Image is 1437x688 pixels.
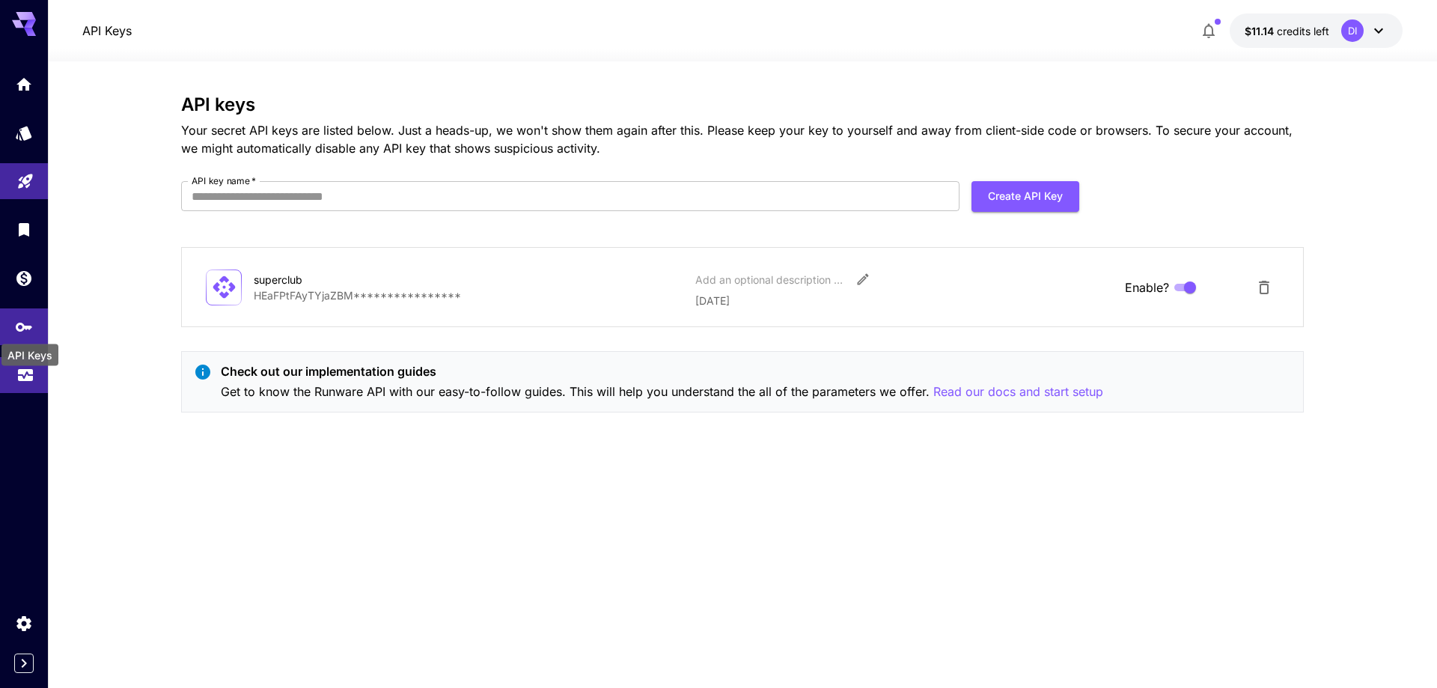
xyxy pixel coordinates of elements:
[15,313,33,332] div: API Keys
[1245,23,1329,39] div: $11.138
[971,181,1079,212] button: Create API Key
[1277,25,1329,37] span: credits left
[1341,19,1364,42] div: DI
[14,654,34,673] button: Expand sidebar
[1230,13,1403,48] button: $11.138DI
[15,75,33,94] div: Home
[16,167,34,186] div: Playground
[221,383,1103,401] p: Get to know the Runware API with our easy-to-follow guides. This will help you understand the all...
[15,124,33,142] div: Models
[1245,25,1277,37] span: $11.14
[82,22,132,40] nav: breadcrumb
[82,22,132,40] a: API Keys
[1125,278,1169,296] span: Enable?
[181,94,1304,115] h3: API keys
[192,174,256,187] label: API key name
[221,362,1103,380] p: Check out our implementation guides
[181,121,1304,157] p: Your secret API keys are listed below. Just a heads-up, we won't show them again after this. Plea...
[1249,273,1279,302] button: Delete API Key
[16,361,34,380] div: Usage
[15,614,33,633] div: Settings
[695,293,1113,308] p: [DATE]
[695,272,845,287] div: Add an optional description or comment
[15,216,33,234] div: Library
[1,344,58,366] div: API Keys
[933,383,1103,401] button: Read our docs and start setup
[849,266,876,293] button: Edit
[254,272,403,287] div: superclub
[15,264,33,283] div: Wallet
